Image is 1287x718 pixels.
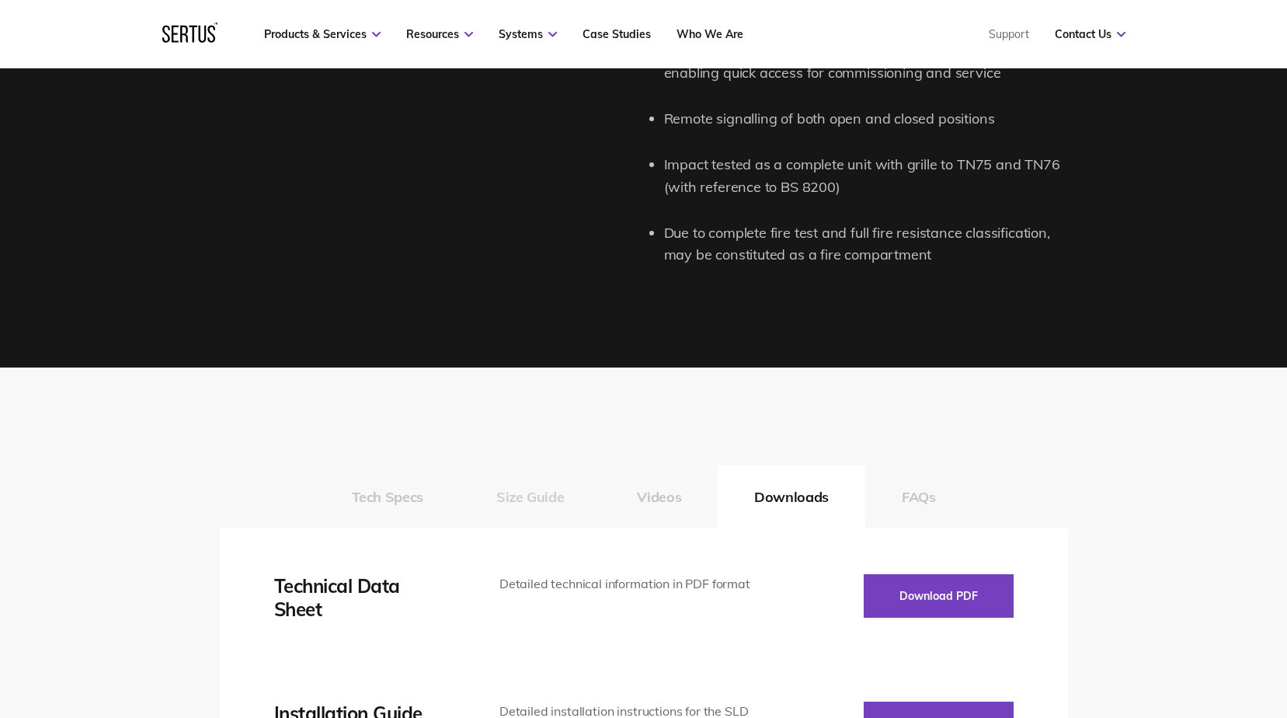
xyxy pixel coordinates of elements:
[264,27,381,41] a: Products & Services
[499,27,557,41] a: Systems
[274,574,453,621] div: Technical Data Sheet
[989,27,1029,41] a: Support
[499,574,757,594] div: Detailed technical information in PDF format
[600,465,718,528] button: Videos
[865,465,972,528] button: FAQs
[1007,538,1287,718] iframe: Chat Widget
[1055,27,1125,41] a: Contact Us
[664,108,1068,131] li: Remote signalling of both open and closed positions
[460,465,600,528] button: Size Guide
[664,222,1068,267] li: Due to complete fire test and full fire resistance classification, may be constituted as a fire c...
[315,465,460,528] button: Tech Specs
[664,154,1068,199] li: Impact tested as a complete unit with grille to TN75 and TN76 (with reference to BS 8200)
[677,27,743,41] a: Who We Are
[406,27,473,41] a: Resources
[583,27,651,41] a: Case Studies
[864,574,1014,618] button: Download PDF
